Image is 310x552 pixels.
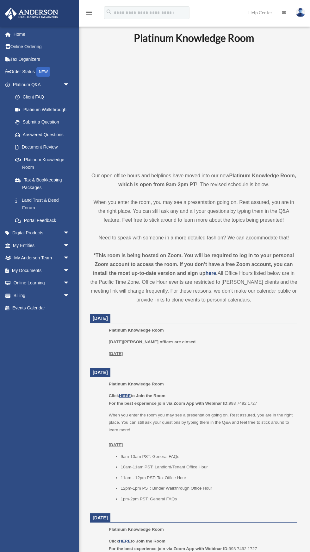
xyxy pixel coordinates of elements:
[63,227,76,240] span: arrow_drop_down
[4,239,79,252] a: My Entitiesarrow_drop_down
[109,442,123,447] u: [DATE]
[4,53,79,66] a: Tax Organizers
[4,289,79,302] a: Billingarrow_drop_down
[9,91,79,104] a: Client FAQ
[106,9,113,16] i: search
[63,239,76,252] span: arrow_drop_down
[90,198,297,225] p: When you enter the room, you may see a presentation going on. Rest assured, you are in the right ...
[4,66,79,79] a: Order StatusNEW
[121,495,293,503] li: 1pm-2pm PST: General FAQs
[3,8,60,20] img: Anderson Advisors Platinum Portal
[90,171,297,189] p: Our open office hours and helplines have moved into our new ! The revised schedule is below.
[4,41,79,53] a: Online Ordering
[109,393,165,398] b: Click to Join the Room
[93,253,294,276] strong: *This room is being hosted on Zoom. You will be required to log in to your personal Zoom account ...
[216,270,217,276] strong: .
[9,141,79,154] a: Document Review
[109,392,293,407] p: 993 7492 1727
[85,9,93,16] i: menu
[9,128,79,141] a: Answered Questions
[93,316,108,321] span: [DATE]
[85,11,93,16] a: menu
[109,411,293,449] p: When you enter the room you may see a presentation going on. Rest assured, you are in the right p...
[4,78,79,91] a: Platinum Q&Aarrow_drop_down
[63,252,76,265] span: arrow_drop_down
[109,328,164,333] span: Platinum Knowledge Room
[36,67,50,77] div: NEW
[4,302,79,314] a: Events Calendar
[121,453,293,460] li: 9am-10am PST: General FAQs
[296,8,305,17] img: User Pic
[121,463,293,471] li: 10am-11am PST: Landlord/Tenant Office Hour
[4,227,79,239] a: Digital Productsarrow_drop_down
[63,277,76,290] span: arrow_drop_down
[9,103,79,116] a: Platinum Walkthrough
[109,351,123,356] u: [DATE]
[9,153,76,174] a: Platinum Knowledge Room
[109,539,165,543] b: Click to Join the Room
[119,393,131,398] a: HERE
[63,264,76,277] span: arrow_drop_down
[4,264,79,277] a: My Documentsarrow_drop_down
[9,214,79,227] a: Portal Feedback
[4,252,79,264] a: My Anderson Teamarrow_drop_down
[63,78,76,91] span: arrow_drop_down
[4,28,79,41] a: Home
[109,527,164,532] span: Platinum Knowledge Room
[9,194,79,214] a: Land Trust & Deed Forum
[63,289,76,302] span: arrow_drop_down
[99,53,289,160] iframe: 231110_Toby_KnowledgeRoom
[90,251,297,304] div: All Office Hours listed below are in the Pacific Time Zone. Office Hour events are restricted to ...
[9,116,79,129] a: Submit a Question
[121,474,293,482] li: 11am - 12pm PST: Tax Office Hour
[4,277,79,289] a: Online Learningarrow_drop_down
[93,515,108,520] span: [DATE]
[109,382,164,386] span: Platinum Knowledge Room
[109,401,229,406] b: For the best experience join via Zoom App with Webinar ID:
[109,546,229,551] b: For the best experience join via Zoom App with Webinar ID:
[90,233,297,242] p: Need to speak with someone in a more detailed fashion? We can accommodate that!
[119,539,131,543] a: HERE
[121,485,293,492] li: 12pm-1pm PST: Binder Walkthrough Office Hour
[93,370,108,375] span: [DATE]
[9,174,79,194] a: Tax & Bookkeeping Packages
[134,32,254,44] b: Platinum Knowledge Room
[109,339,196,344] b: [DATE][PERSON_NAME] offices are closed
[205,270,216,276] a: here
